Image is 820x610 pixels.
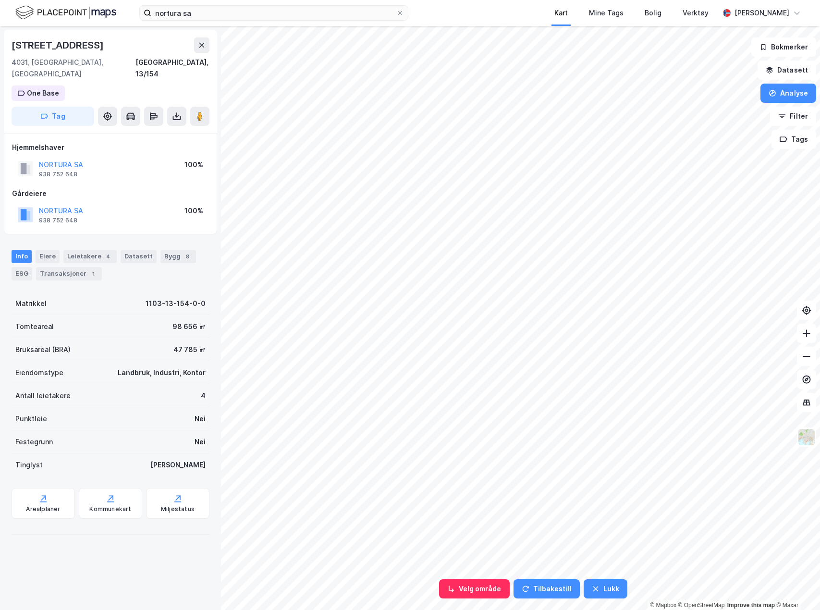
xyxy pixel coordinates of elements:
[195,413,206,425] div: Nei
[12,37,106,53] div: [STREET_ADDRESS]
[751,37,816,57] button: Bokmerker
[184,159,203,171] div: 100%
[26,505,60,513] div: Arealplaner
[146,298,206,309] div: 1103-13-154-0-0
[135,57,209,80] div: [GEOGRAPHIC_DATA], 13/154
[734,7,789,19] div: [PERSON_NAME]
[201,390,206,402] div: 4
[15,367,63,378] div: Eiendomstype
[772,564,820,610] iframe: Chat Widget
[758,61,816,80] button: Datasett
[12,57,135,80] div: 4031, [GEOGRAPHIC_DATA], [GEOGRAPHIC_DATA]
[160,250,196,263] div: Bygg
[15,436,53,448] div: Festegrunn
[15,413,47,425] div: Punktleie
[150,459,206,471] div: [PERSON_NAME]
[121,250,157,263] div: Datasett
[12,142,209,153] div: Hjemmelshaver
[15,4,116,21] img: logo.f888ab2527a4732fd821a326f86c7f29.svg
[15,390,71,402] div: Antall leietakere
[12,250,32,263] div: Info
[161,505,195,513] div: Miljøstatus
[760,84,816,103] button: Analyse
[39,171,77,178] div: 938 752 648
[15,321,54,332] div: Tomteareal
[771,130,816,149] button: Tags
[650,602,676,609] a: Mapbox
[439,579,510,598] button: Velg område
[27,87,59,99] div: One Base
[151,6,396,20] input: Søk på adresse, matrikkel, gårdeiere, leietakere eller personer
[727,602,775,609] a: Improve this map
[12,267,32,281] div: ESG
[12,188,209,199] div: Gårdeiere
[36,250,60,263] div: Eiere
[678,602,725,609] a: OpenStreetMap
[554,7,568,19] div: Kart
[103,252,113,261] div: 4
[683,7,709,19] div: Verktøy
[63,250,117,263] div: Leietakere
[88,269,98,279] div: 1
[645,7,661,19] div: Bolig
[172,321,206,332] div: 98 656 ㎡
[12,107,94,126] button: Tag
[770,107,816,126] button: Filter
[584,579,627,598] button: Lukk
[797,428,816,446] img: Z
[589,7,624,19] div: Mine Tags
[173,344,206,355] div: 47 785 ㎡
[15,459,43,471] div: Tinglyst
[195,436,206,448] div: Nei
[15,298,47,309] div: Matrikkel
[39,217,77,224] div: 938 752 648
[118,367,206,378] div: Landbruk, Industri, Kontor
[89,505,131,513] div: Kommunekart
[15,344,71,355] div: Bruksareal (BRA)
[514,579,580,598] button: Tilbakestill
[184,205,203,217] div: 100%
[36,267,102,281] div: Transaksjoner
[183,252,192,261] div: 8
